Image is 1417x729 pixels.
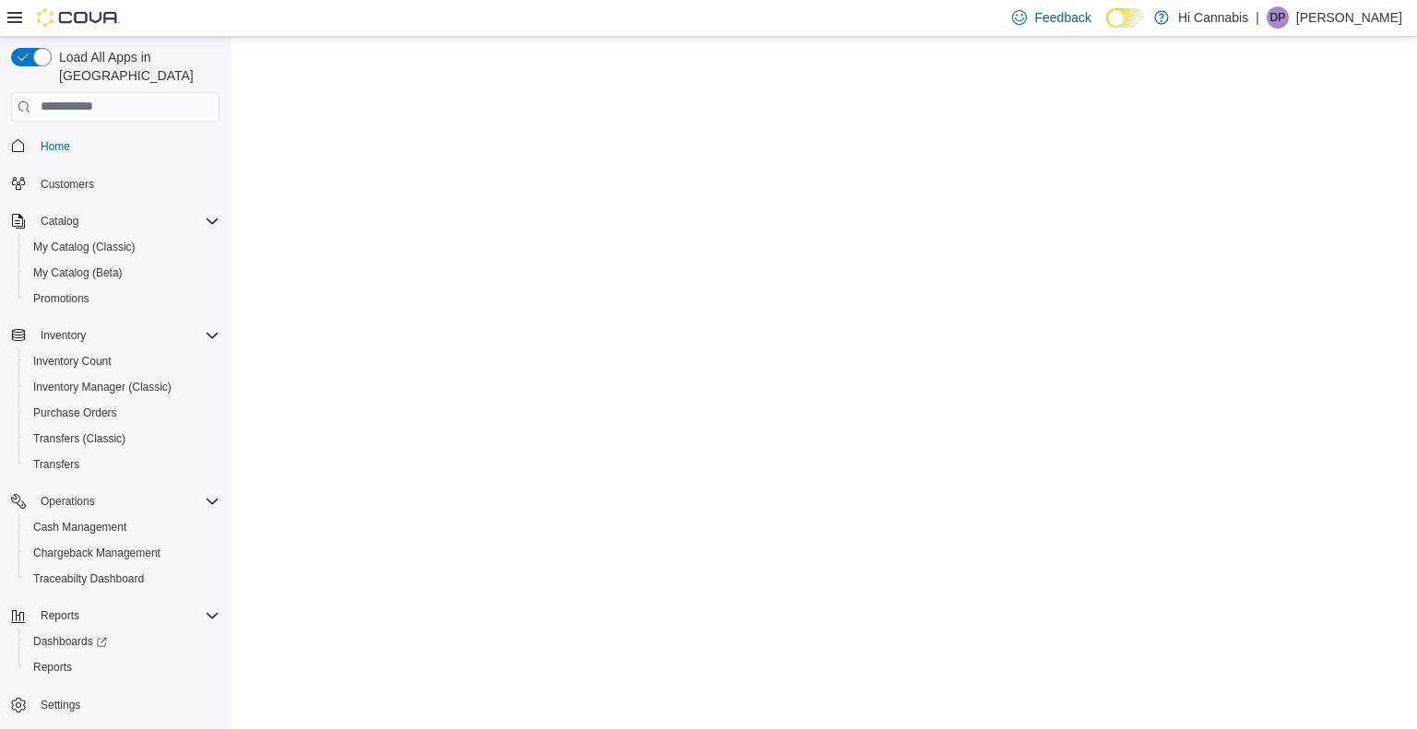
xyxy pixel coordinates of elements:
button: Cash Management [18,514,227,540]
button: Traceabilty Dashboard [18,566,227,592]
span: Purchase Orders [26,402,220,424]
span: Dark Mode [1106,28,1107,29]
a: Inventory Manager (Classic) [26,376,179,398]
span: Inventory Manager (Classic) [33,380,172,394]
input: Dark Mode [1106,8,1145,28]
p: | [1256,6,1259,29]
img: Cova [37,8,120,27]
a: Traceabilty Dashboard [26,568,151,590]
a: Settings [33,694,88,716]
a: Dashboards [26,630,114,653]
div: Desmond Prior [1267,6,1289,29]
button: Chargeback Management [18,540,227,566]
a: Customers [33,173,101,195]
a: My Catalog (Classic) [26,236,143,258]
a: Purchase Orders [26,402,125,424]
span: Inventory Count [26,350,220,372]
span: Traceabilty Dashboard [26,568,220,590]
span: Traceabilty Dashboard [33,571,144,586]
a: Promotions [26,288,97,310]
button: My Catalog (Beta) [18,260,227,286]
a: Reports [26,656,79,678]
button: Customers [4,170,227,197]
span: Cash Management [33,520,126,535]
span: My Catalog (Beta) [26,262,220,284]
span: My Catalog (Classic) [33,240,136,254]
a: Home [33,135,77,158]
span: Chargeback Management [26,542,220,564]
span: Load All Apps in [GEOGRAPHIC_DATA] [52,48,220,85]
span: Reports [33,660,72,675]
button: Reports [18,654,227,680]
a: Transfers [26,453,87,476]
button: Settings [4,691,227,718]
span: Inventory [41,328,86,343]
a: Inventory Count [26,350,119,372]
span: Promotions [26,288,220,310]
p: Hi Cannabis [1178,6,1248,29]
span: Reports [26,656,220,678]
button: Promotions [18,286,227,312]
span: DP [1270,6,1286,29]
span: Home [33,135,220,158]
span: Settings [33,693,220,716]
span: Feedback [1034,8,1090,27]
button: Inventory Count [18,348,227,374]
span: Promotions [33,291,89,306]
span: Customers [33,172,220,195]
span: Inventory [33,324,220,347]
span: Settings [41,698,80,712]
button: Inventory Manager (Classic) [18,374,227,400]
button: Catalog [4,208,227,234]
span: Operations [33,490,220,512]
button: Transfers (Classic) [18,426,227,452]
span: Home [41,139,70,154]
span: Reports [33,605,220,627]
button: Operations [4,488,227,514]
a: Dashboards [18,629,227,654]
span: Customers [41,177,94,192]
span: Catalog [33,210,220,232]
a: Transfers (Classic) [26,428,133,450]
a: My Catalog (Beta) [26,262,130,284]
button: Inventory [33,324,93,347]
button: Transfers [18,452,227,477]
button: Reports [4,603,227,629]
button: Purchase Orders [18,400,227,426]
span: Reports [41,608,79,623]
span: Chargeback Management [33,546,161,560]
a: Cash Management [26,516,134,538]
span: Inventory Manager (Classic) [26,376,220,398]
span: Purchase Orders [33,406,117,420]
a: Chargeback Management [26,542,168,564]
button: Catalog [33,210,86,232]
span: Cash Management [26,516,220,538]
span: Dashboards [26,630,220,653]
span: Catalog [41,214,78,229]
button: My Catalog (Classic) [18,234,227,260]
button: Reports [33,605,87,627]
span: My Catalog (Classic) [26,236,220,258]
button: Home [4,133,227,159]
span: Dashboards [33,634,107,649]
button: Inventory [4,323,227,348]
span: My Catalog (Beta) [33,265,123,280]
p: [PERSON_NAME] [1296,6,1402,29]
span: Transfers [33,457,79,472]
span: Transfers (Classic) [26,428,220,450]
span: Transfers [26,453,220,476]
span: Operations [41,494,95,509]
button: Operations [33,490,102,512]
span: Inventory Count [33,354,112,369]
span: Transfers (Classic) [33,431,125,446]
